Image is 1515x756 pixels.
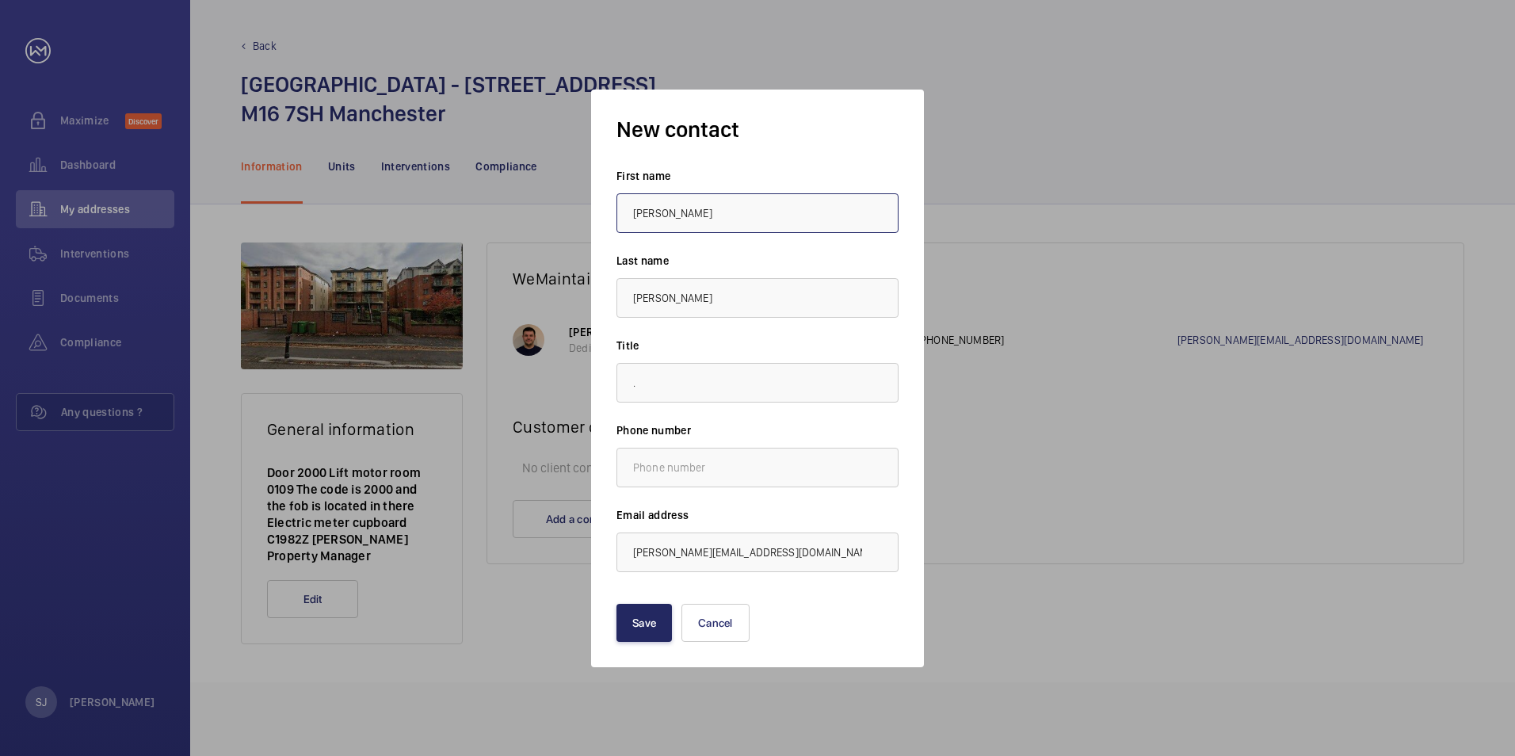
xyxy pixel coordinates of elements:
h3: New contact [616,115,899,144]
button: Cancel [681,604,750,642]
label: Last name [616,253,899,269]
label: Phone number [616,422,899,438]
input: Title [616,363,899,403]
label: Email address [616,507,899,523]
label: First name [616,168,899,184]
input: Phone number [616,448,899,487]
input: Last name [616,278,899,318]
input: Email address [616,533,899,572]
label: Title [616,338,899,353]
input: First name [616,193,899,233]
button: Save [616,604,672,642]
